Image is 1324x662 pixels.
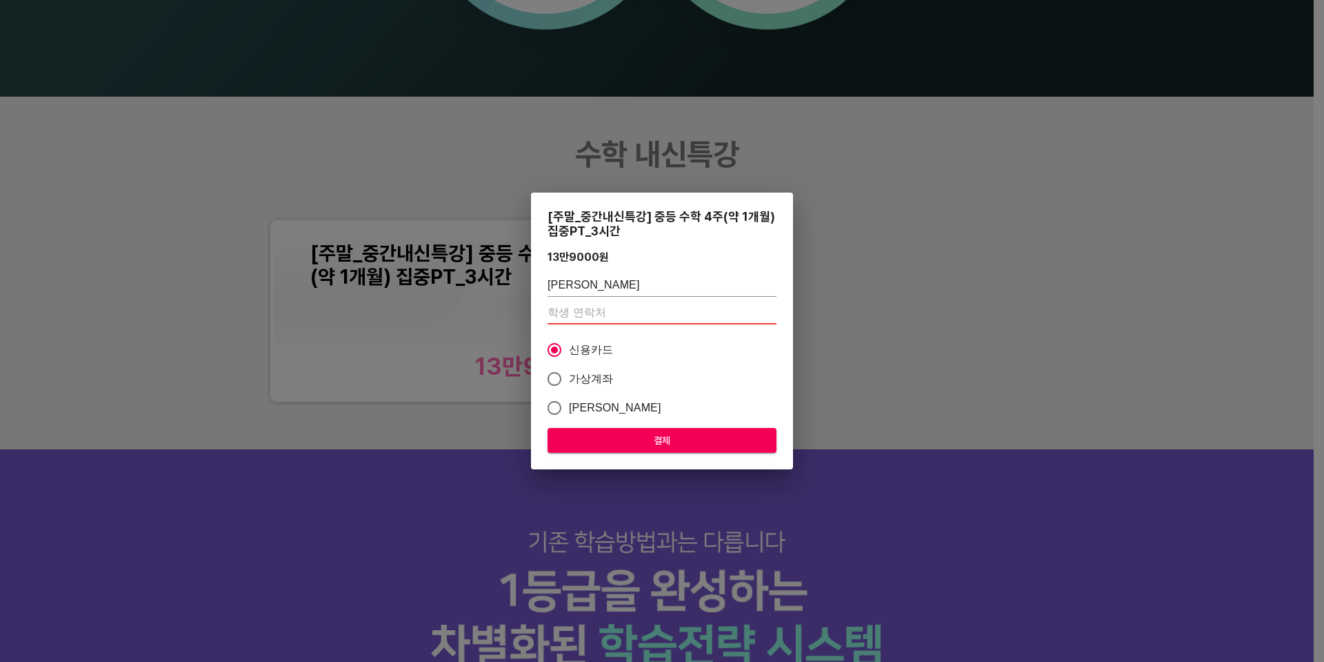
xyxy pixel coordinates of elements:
span: 가상계좌 [569,371,614,387]
input: 학생 연락처 [548,302,776,324]
span: 신용카드 [569,342,614,358]
span: [PERSON_NAME] [569,400,661,416]
div: [주말_중간내신특강] 중등 수학 4주(약 1개월) 집중PT_3시간 [548,209,776,238]
input: 학생 이름 [548,275,776,297]
span: 결제 [559,432,765,449]
div: 13만9000 원 [548,251,609,264]
button: 결제 [548,428,776,454]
